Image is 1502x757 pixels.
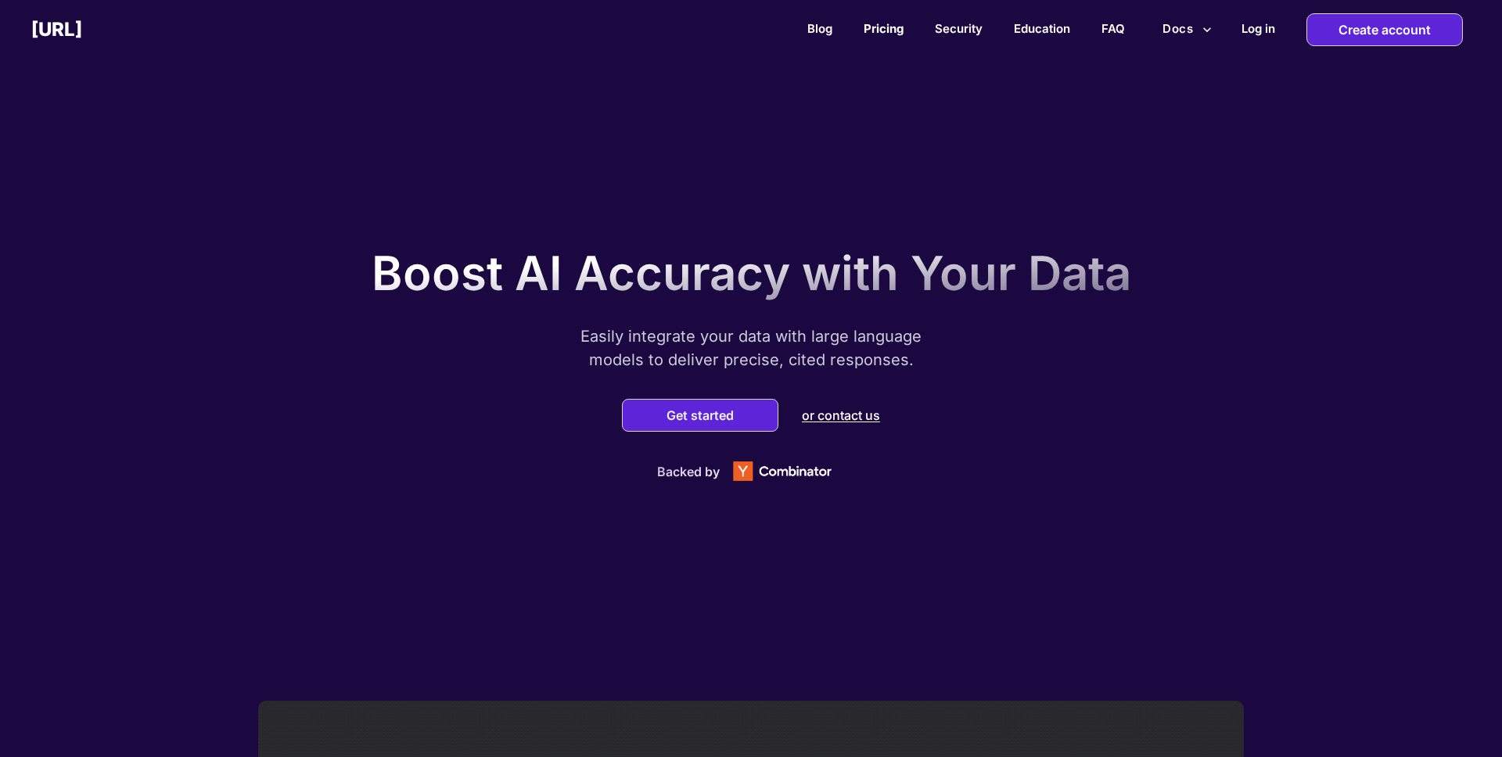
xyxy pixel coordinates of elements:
[720,453,845,490] img: Y Combinator logo
[807,21,832,36] a: Blog
[1156,14,1218,44] button: more
[864,21,904,36] a: Pricing
[1241,21,1275,36] h2: Log in
[1014,21,1070,36] a: Education
[372,245,1131,301] p: Boost AI Accuracy with Your Data
[1339,14,1431,45] p: Create account
[662,407,738,423] button: Get started
[555,325,947,371] p: Easily integrate your data with large language models to deliver precise, cited responses.
[935,21,983,36] a: Security
[31,18,82,41] h2: [URL]
[1101,21,1125,36] a: FAQ
[802,407,880,423] p: or contact us
[657,464,720,479] p: Backed by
